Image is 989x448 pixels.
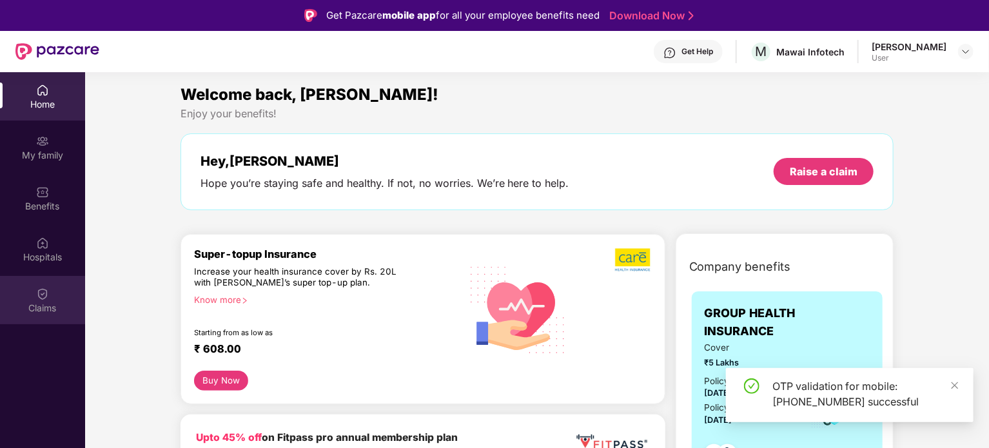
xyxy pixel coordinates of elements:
span: right [241,297,248,304]
span: Company benefits [689,258,791,276]
img: svg+xml;base64,PHN2ZyBpZD0iSG9tZSIgeG1sbnM9Imh0dHA6Ly93d3cudzMub3JnLzIwMDAvc3ZnIiB3aWR0aD0iMjAiIG... [36,84,49,97]
div: Enjoy your benefits! [181,107,894,121]
strong: mobile app [382,9,436,21]
img: svg+xml;base64,PHN2ZyB4bWxucz0iaHR0cDovL3d3dy53My5vcmcvMjAwMC9zdmciIHhtbG5zOnhsaW5rPSJodHRwOi8vd3... [461,251,576,367]
a: Download Now [609,9,690,23]
div: Policy issued [705,375,759,388]
div: User [872,53,946,63]
div: ₹ 608.00 [194,342,448,358]
img: Logo [304,9,317,22]
button: Buy Now [194,371,249,391]
b: on Fitpass pro annual membership plan [196,431,458,443]
b: Upto 45% off [196,431,262,443]
div: Get Pazcare for all your employee benefits need [326,8,600,23]
img: b5dec4f62d2307b9de63beb79f102df3.png [615,248,652,272]
div: Raise a claim [790,164,857,179]
span: Welcome back, [PERSON_NAME]! [181,85,438,104]
span: Cover [705,341,793,355]
div: Hey, [PERSON_NAME] [201,153,569,169]
img: svg+xml;base64,PHN2ZyBpZD0iQ2xhaW0iIHhtbG5zPSJodHRwOi8vd3d3LnczLm9yZy8yMDAwL3N2ZyIgd2lkdGg9IjIwIi... [36,287,49,300]
span: ₹5 Lakhs [705,356,793,369]
span: close [950,381,959,390]
div: OTP validation for mobile: [PHONE_NUMBER] successful [772,378,958,409]
div: Get Help [681,46,713,57]
span: [DATE] [705,388,732,398]
div: Policy Expiry [705,401,758,414]
div: Super-topup Insurance [194,248,461,260]
div: Know more [194,295,453,304]
img: svg+xml;base64,PHN2ZyBpZD0iRHJvcGRvd24tMzJ4MzIiIHhtbG5zPSJodHRwOi8vd3d3LnczLm9yZy8yMDAwL3N2ZyIgd2... [961,46,971,57]
img: svg+xml;base64,PHN2ZyB3aWR0aD0iMjAiIGhlaWdodD0iMjAiIHZpZXdCb3g9IjAgMCAyMCAyMCIgZmlsbD0ibm9uZSIgeG... [36,135,49,148]
div: Increase your health insurance cover by Rs. 20L with [PERSON_NAME]’s super top-up plan. [194,266,406,289]
span: M [756,44,767,59]
span: check-circle [744,378,759,394]
img: New Pazcare Logo [15,43,99,60]
img: Stroke [689,9,694,23]
div: Starting from as low as [194,328,406,337]
div: Mawai Infotech [776,46,845,58]
div: Hope you’re staying safe and healthy. If not, no worries. We’re here to help. [201,177,569,190]
img: insurerLogo [825,305,860,340]
span: GROUP HEALTH INSURANCE [705,304,816,341]
img: svg+xml;base64,PHN2ZyBpZD0iQmVuZWZpdHMiIHhtbG5zPSJodHRwOi8vd3d3LnczLm9yZy8yMDAwL3N2ZyIgd2lkdGg9Ij... [36,186,49,199]
img: svg+xml;base64,PHN2ZyBpZD0iSGVscC0zMngzMiIgeG1sbnM9Imh0dHA6Ly93d3cudzMub3JnLzIwMDAvc3ZnIiB3aWR0aD... [663,46,676,59]
div: [PERSON_NAME] [872,41,946,53]
img: svg+xml;base64,PHN2ZyBpZD0iSG9zcGl0YWxzIiB4bWxucz0iaHR0cDovL3d3dy53My5vcmcvMjAwMC9zdmciIHdpZHRoPS... [36,237,49,249]
span: [DATE] [705,415,732,425]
